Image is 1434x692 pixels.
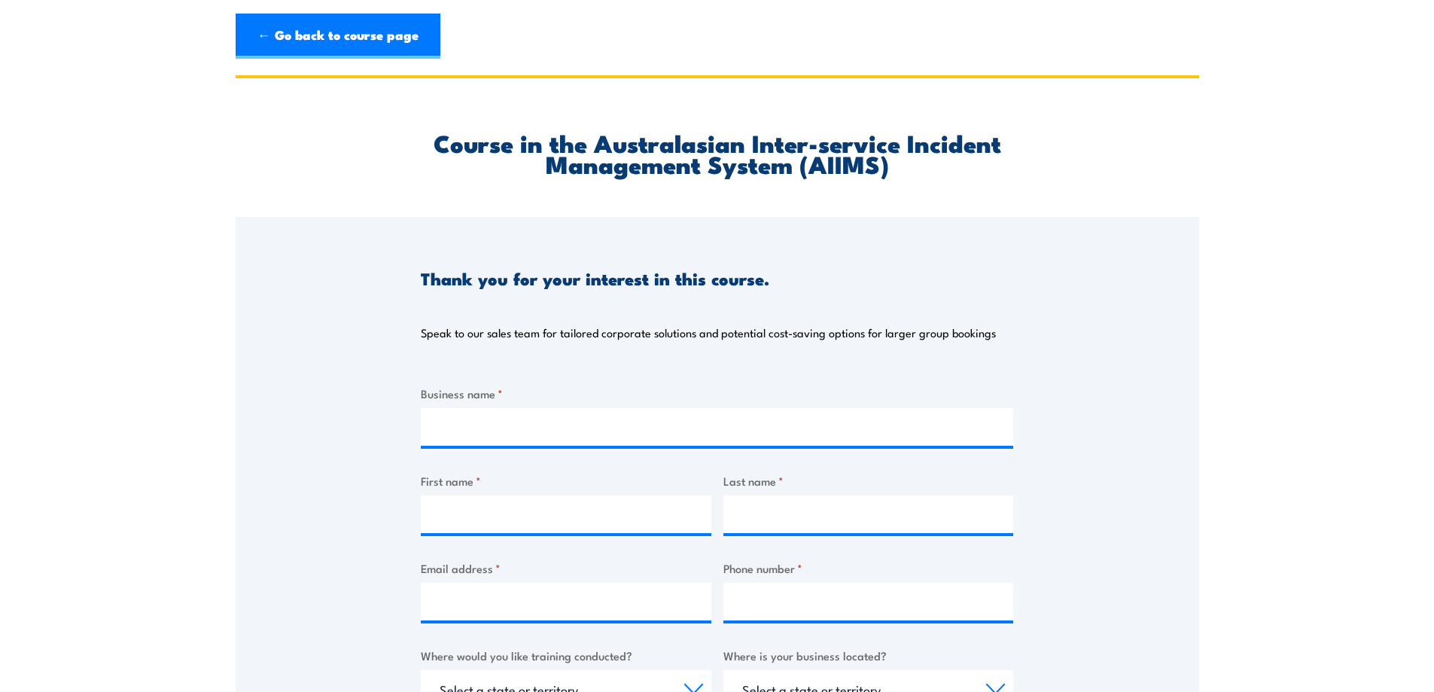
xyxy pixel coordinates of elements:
label: Last name [723,472,1014,489]
h3: Thank you for your interest in this course. [421,270,769,287]
h2: Course in the Australasian Inter-service Incident Management System (AIIMS) [421,132,1013,174]
p: Speak to our sales team for tailored corporate solutions and potential cost-saving options for la... [421,325,996,340]
label: Where would you like training conducted? [421,647,711,664]
a: ← Go back to course page [236,14,440,59]
label: Email address [421,559,711,577]
label: First name [421,472,711,489]
label: Phone number [723,559,1014,577]
label: Business name [421,385,1013,402]
label: Where is your business located? [723,647,1014,664]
